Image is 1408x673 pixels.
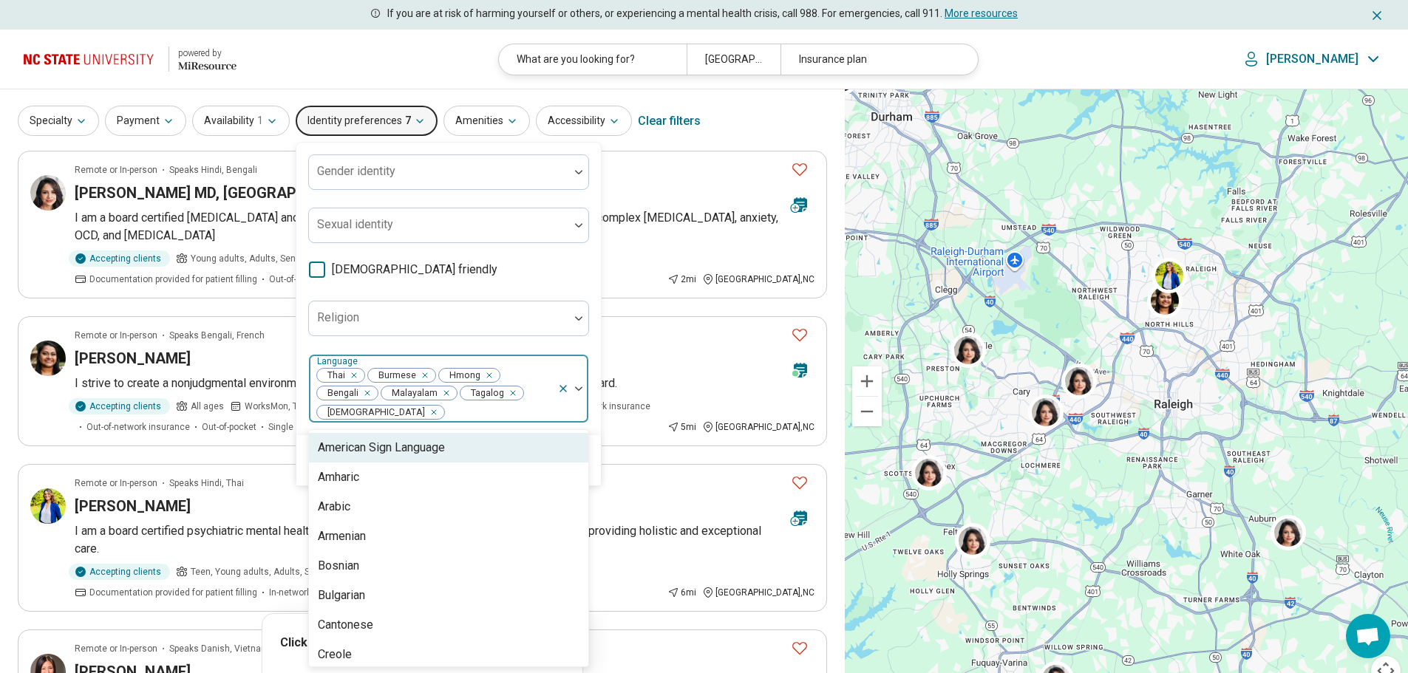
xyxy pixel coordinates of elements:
p: Remote or In-person [75,476,157,490]
span: [DEMOGRAPHIC_DATA] [317,406,429,420]
span: Single case agreement [268,420,364,434]
div: Clear filters [638,103,701,139]
div: Accepting clients [69,564,170,580]
span: 7 [405,113,411,129]
div: American Sign Language [318,439,445,457]
label: Gender identity [317,164,395,178]
span: [DEMOGRAPHIC_DATA] friendly [332,261,497,279]
button: Favorite [785,154,814,185]
span: All ages [191,400,224,413]
button: Dismiss [1370,6,1384,24]
span: Hmong [439,369,485,383]
button: Favorite [785,468,814,498]
h3: [PERSON_NAME] [75,348,191,369]
div: Bulgarian [318,587,365,604]
button: Favorite [785,633,814,663]
span: Speaks Hindi, Thai [169,476,244,490]
span: In-network insurance [269,586,355,599]
span: In-network insurance [565,400,650,413]
div: Creole [318,646,352,663]
div: powered by [178,47,237,60]
span: Out-of-pocket [202,420,256,434]
p: Remote or In-person [75,642,157,655]
p: I am a board certified [MEDICAL_DATA] and specialize in treating sleep problems, [MEDICAL_DATA], ... [75,209,814,245]
span: Bengali [317,386,363,400]
div: 6 mi [667,586,696,599]
h3: [PERSON_NAME] MD, [GEOGRAPHIC_DATA] [75,182,372,203]
div: What are you looking for? [499,44,687,75]
label: Religion [317,310,359,324]
div: [GEOGRAPHIC_DATA], [GEOGRAPHIC_DATA] 27695 [687,44,780,75]
p: Remote or In-person [75,163,157,177]
button: Specialty [18,106,99,136]
div: Open chat [1346,614,1390,658]
button: Accessibility [536,106,632,136]
p: If you are at risk of harming yourself or others, or experiencing a mental health crisis, call 98... [387,6,1018,21]
div: Insurance plan [780,44,968,75]
p: I strive to create a nonjudgmental environment where clients are comfortable, respected, seen, an... [75,375,814,392]
span: Speaks Bengali, French [169,329,265,342]
div: [GEOGRAPHIC_DATA] , NC [702,420,814,434]
p: [PERSON_NAME] [1266,52,1358,66]
div: Accepting clients [69,250,170,267]
button: Identity preferences7 [296,106,438,136]
span: Out-of-network insurance [86,420,190,434]
div: Arabic [318,498,350,516]
span: Teen, Young adults, Adults, Seniors (65 or older) [191,565,387,578]
h3: [PERSON_NAME] [75,496,191,516]
a: North Carolina State University powered by [24,41,237,77]
button: Zoom out [852,397,882,426]
span: Speaks Danish, Vietnamese [169,642,285,655]
button: Zoom in [852,366,882,396]
div: Armenian [318,527,366,545]
span: Thai [317,369,350,383]
a: More resources [945,7,1018,19]
div: Cantonese [318,616,373,634]
p: I am a board certified psychiatric mental health nurse practitioner (PMHNP-BC) who is dedicated t... [75,522,814,558]
span: Malayalam [381,386,442,400]
label: Language [317,356,361,366]
p: Click icon to add resources to the referral list [280,635,565,652]
span: Tagalog [460,386,509,400]
div: 5 mi [667,420,696,434]
span: Out-of-pocket [269,273,324,286]
button: Availability1 [192,106,290,136]
span: Documentation provided for patient filling [89,586,257,599]
span: 1 [257,113,263,129]
div: Accepting clients [69,398,170,414]
div: [GEOGRAPHIC_DATA] , NC [702,273,814,286]
button: Favorite [785,320,814,350]
span: Speaks Hindi, Bengali [169,163,257,177]
span: Young adults, Adults, Seniors (65 or older) [191,252,363,265]
div: Bosnian [318,557,359,575]
button: Payment [105,106,186,136]
button: Amenities [443,106,530,136]
div: Amharic [318,468,359,486]
p: Remote or In-person [75,329,157,342]
div: 2 mi [667,273,696,286]
span: Works Mon, Tue, Wed, Thu, Fri [245,400,364,413]
label: Sexual identity [317,217,393,231]
span: Burmese [368,369,421,383]
img: North Carolina State University [24,41,160,77]
div: [GEOGRAPHIC_DATA] , NC [702,586,814,599]
span: Documentation provided for patient filling [89,273,257,286]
